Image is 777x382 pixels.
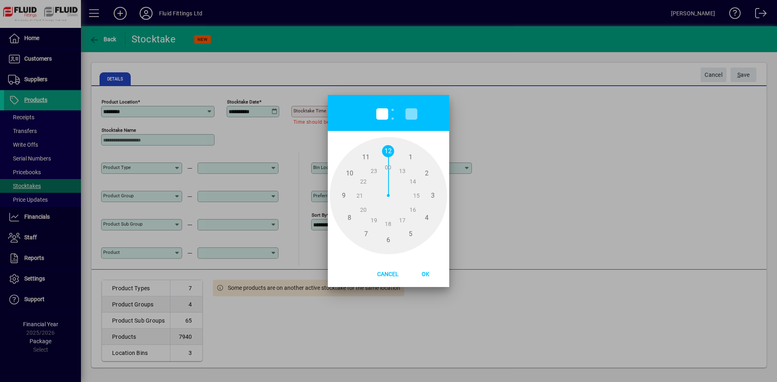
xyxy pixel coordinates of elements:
[415,271,436,277] span: Ok
[382,145,394,157] span: 12
[371,271,405,277] span: Cancel
[382,161,394,173] span: 00
[344,212,356,224] span: 8
[407,175,419,188] span: 14
[368,214,380,226] span: 19
[396,165,408,177] span: 13
[354,190,366,202] span: 21
[368,266,408,281] button: Cancel
[396,214,408,226] span: 17
[420,212,433,224] span: 4
[360,228,372,240] span: 7
[338,190,350,202] span: 9
[382,234,394,246] span: 6
[407,204,419,216] span: 16
[360,151,372,163] span: 11
[427,190,439,202] span: 3
[344,167,356,179] span: 10
[404,151,416,163] span: 1
[390,101,395,125] span: :
[408,266,443,281] button: Ok
[404,228,416,240] span: 5
[410,190,422,202] span: 15
[420,167,433,179] span: 2
[357,175,369,188] span: 22
[368,165,380,177] span: 23
[357,204,369,216] span: 20
[382,218,394,230] span: 18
